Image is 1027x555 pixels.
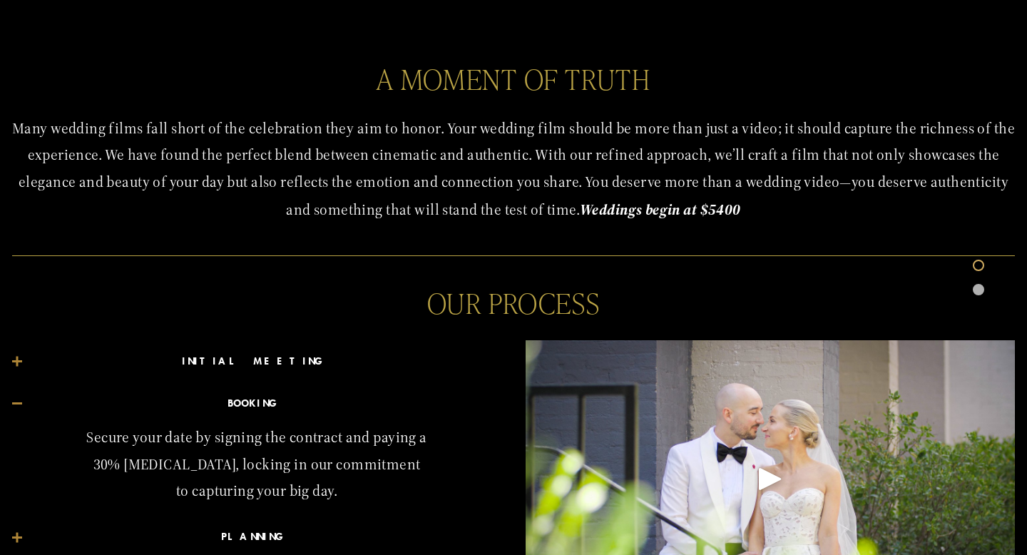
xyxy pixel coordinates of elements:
button: BOOKING [12,383,501,424]
em: Weddings begin at $5400 [580,200,741,219]
span: INITIAL MEETING [22,352,501,372]
div: BOOKING [12,424,501,516]
p: Secure your date by signing the contract and paying a 30% [MEDICAL_DATA], locking in our commitme... [86,424,428,505]
button: INITIAL MEETING [12,341,501,382]
div: Play [753,462,787,496]
h2: A MOMENT OF TRUTH [12,64,1015,92]
span: PLANNING [22,527,501,547]
span: BOOKING [22,394,501,414]
p: Many wedding films fall short of the celebration they aim to honor. Your wedding film should be m... [12,116,1015,224]
h2: OUR PROCESS [12,288,1015,316]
